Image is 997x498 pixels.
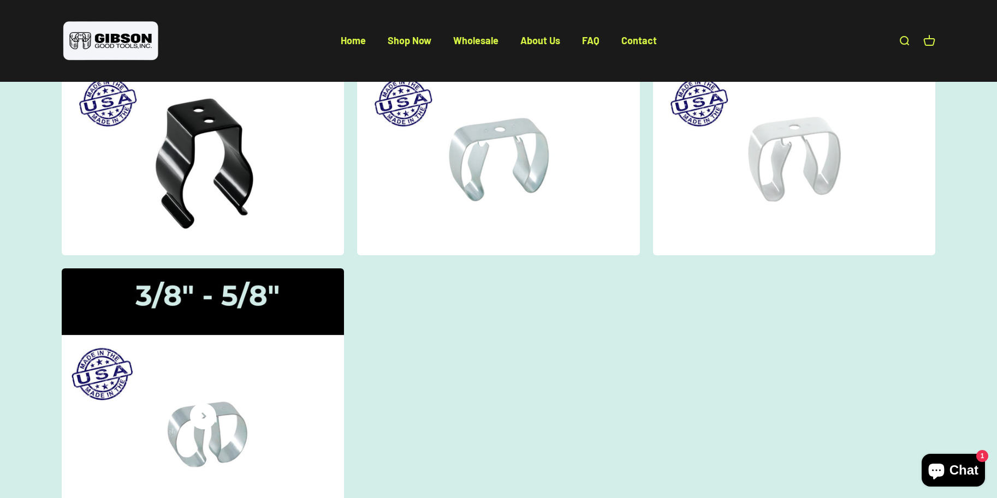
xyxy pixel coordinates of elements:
[582,34,600,46] a: FAQ
[388,34,431,46] a: Shop Now
[918,454,988,489] inbox-online-store-chat: Shopify online store chat
[520,34,560,46] a: About Us
[453,34,498,46] a: Wholesale
[621,34,657,46] a: Contact
[341,34,366,46] a: Home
